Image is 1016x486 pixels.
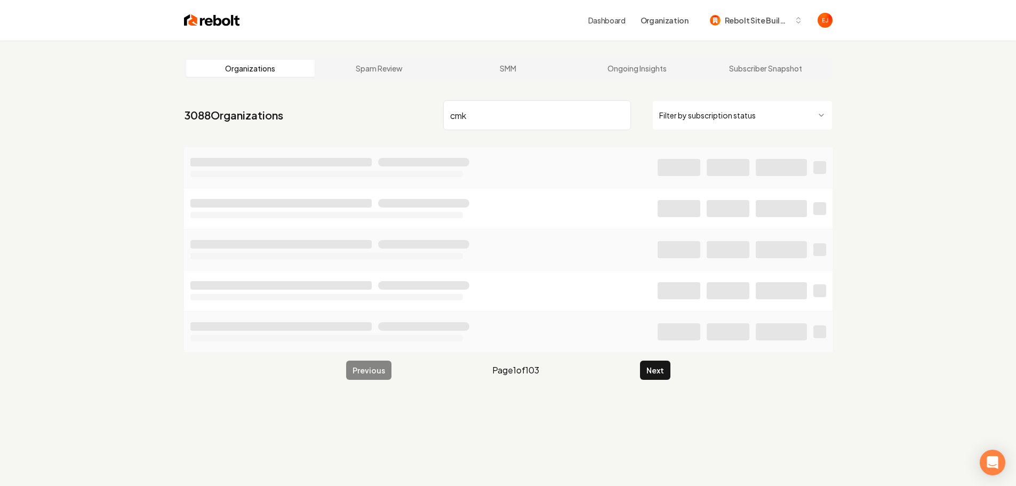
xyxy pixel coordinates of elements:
a: Spam Review [315,60,444,77]
img: Eduard Joers [818,13,833,28]
button: Organization [634,11,695,30]
span: Page 1 of 103 [492,364,539,377]
input: Search by name or ID [443,100,631,130]
a: SMM [444,60,573,77]
a: Subscriber Snapshot [701,60,830,77]
a: Ongoing Insights [572,60,701,77]
button: Next [640,361,670,380]
span: Rebolt Site Builder [725,15,790,26]
button: Open user button [818,13,833,28]
a: Dashboard [588,15,626,26]
a: Organizations [186,60,315,77]
div: Open Intercom Messenger [980,450,1005,475]
img: Rebolt Site Builder [710,15,721,26]
img: Rebolt Logo [184,13,240,28]
a: 3088Organizations [184,108,283,123]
